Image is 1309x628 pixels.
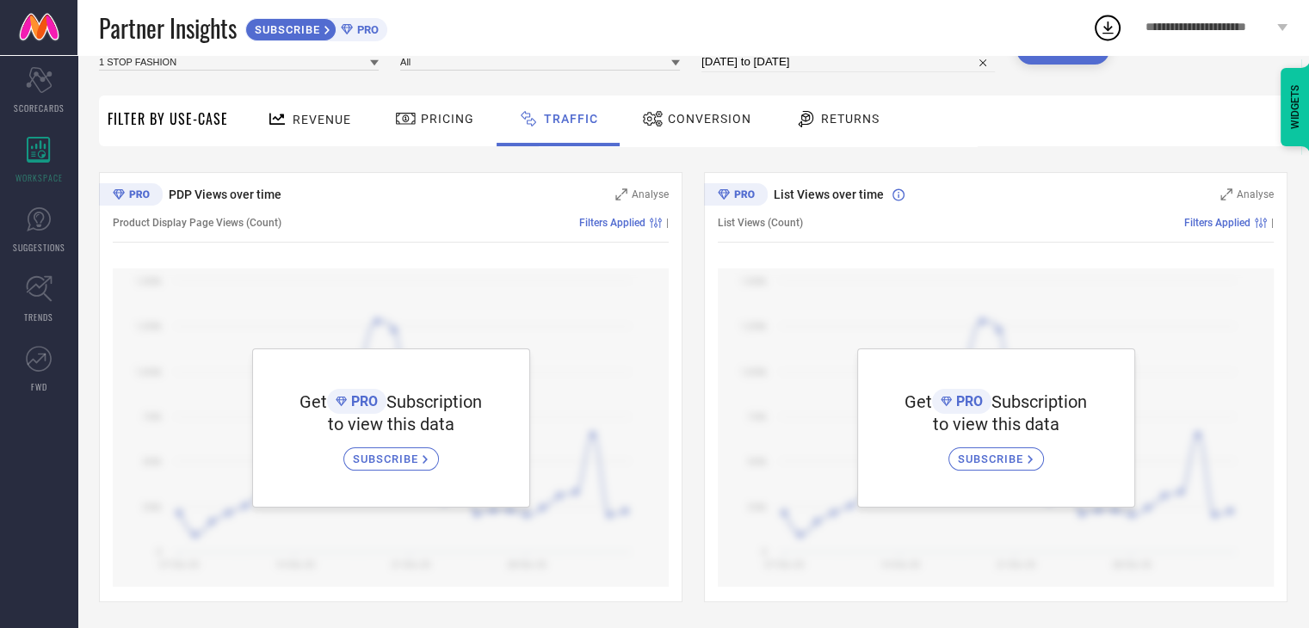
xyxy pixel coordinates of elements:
span: Revenue [293,113,351,126]
svg: Zoom [1220,188,1232,200]
span: PDP Views over time [169,188,281,201]
span: Conversion [668,112,751,126]
span: SUGGESTIONS [13,241,65,254]
span: Traffic [544,112,598,126]
span: List Views (Count) [718,217,803,229]
span: Get [905,391,932,412]
input: Select time period [701,52,995,72]
span: Partner Insights [99,10,237,46]
span: List Views over time [774,188,884,201]
div: Open download list [1092,12,1123,43]
a: SUBSCRIBEPRO [245,14,387,41]
span: TRENDS [24,311,53,323]
span: Filters Applied [1184,217,1250,229]
span: to view this data [933,414,1059,434]
svg: Zoom [615,188,627,200]
span: PRO [353,23,379,36]
span: Subscription [991,391,1087,412]
span: SUBSCRIBE [246,23,324,36]
span: Filter By Use-Case [108,108,228,129]
span: SUBSCRIBE [958,453,1028,465]
span: Analyse [1237,188,1274,200]
span: Pricing [421,112,474,126]
a: SUBSCRIBE [343,434,439,471]
span: FWD [31,380,47,393]
span: to view this data [328,414,454,434]
span: PRO [952,393,983,409]
div: Premium [704,183,768,209]
div: Premium [99,183,163,209]
span: Get [299,391,327,412]
span: Analyse [632,188,669,200]
span: SUBSCRIBE [353,453,423,465]
span: PRO [347,393,378,409]
span: WORKSPACE [15,171,63,184]
span: Filters Applied [579,217,645,229]
span: Returns [821,112,880,126]
a: SUBSCRIBE [948,434,1044,471]
span: | [666,217,669,229]
span: SCORECARDS [14,102,65,114]
span: | [1271,217,1274,229]
span: Subscription [386,391,482,412]
span: Product Display Page Views (Count) [113,217,281,229]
